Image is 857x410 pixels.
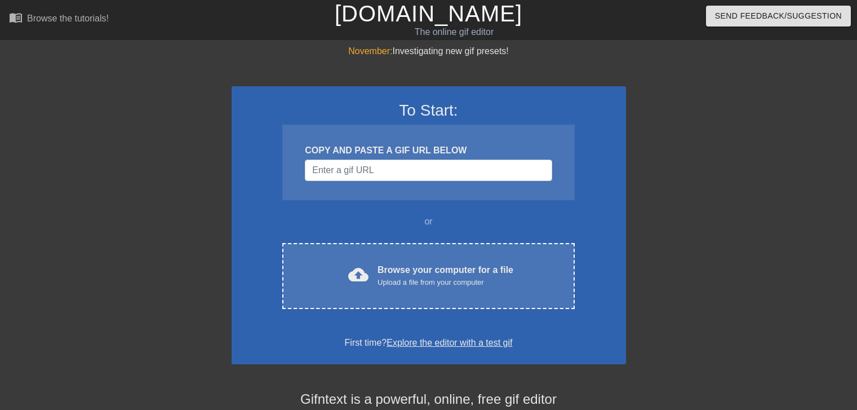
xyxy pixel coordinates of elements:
[246,101,611,120] h3: To Start:
[706,6,851,27] button: Send Feedback/Suggestion
[232,45,626,58] div: Investigating new gif presets!
[261,215,597,228] div: or
[378,277,513,288] div: Upload a file from your computer
[348,46,392,56] span: November:
[27,14,109,23] div: Browse the tutorials!
[232,391,626,408] h4: Gifntext is a powerful, online, free gif editor
[378,263,513,288] div: Browse your computer for a file
[715,9,842,23] span: Send Feedback/Suggestion
[246,336,611,350] div: First time?
[348,264,368,285] span: cloud_upload
[387,338,512,347] a: Explore the editor with a test gif
[291,25,617,39] div: The online gif editor
[9,11,23,24] span: menu_book
[335,1,522,26] a: [DOMAIN_NAME]
[305,144,552,157] div: COPY AND PASTE A GIF URL BELOW
[9,11,109,28] a: Browse the tutorials!
[305,160,552,181] input: Username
